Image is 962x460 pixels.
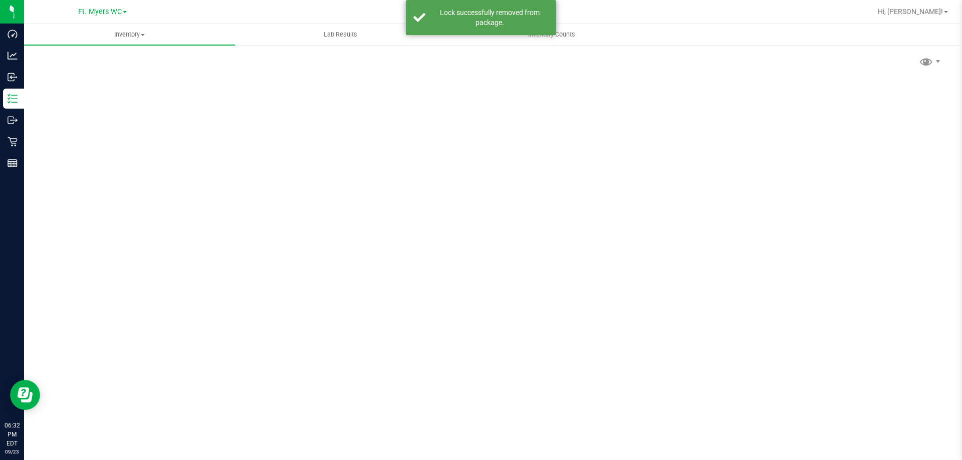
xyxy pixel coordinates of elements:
[8,51,18,61] inline-svg: Analytics
[5,421,20,448] p: 06:32 PM EDT
[10,380,40,410] iframe: Resource center
[8,137,18,147] inline-svg: Retail
[878,8,943,16] span: Hi, [PERSON_NAME]!
[8,94,18,104] inline-svg: Inventory
[8,115,18,125] inline-svg: Outbound
[310,30,371,39] span: Lab Results
[431,8,549,28] div: Lock successfully removed from package.
[8,29,18,39] inline-svg: Dashboard
[5,448,20,455] p: 09/23
[235,24,446,45] a: Lab Results
[24,30,235,39] span: Inventory
[24,24,235,45] a: Inventory
[8,158,18,168] inline-svg: Reports
[8,72,18,82] inline-svg: Inbound
[78,8,122,16] span: Ft. Myers WC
